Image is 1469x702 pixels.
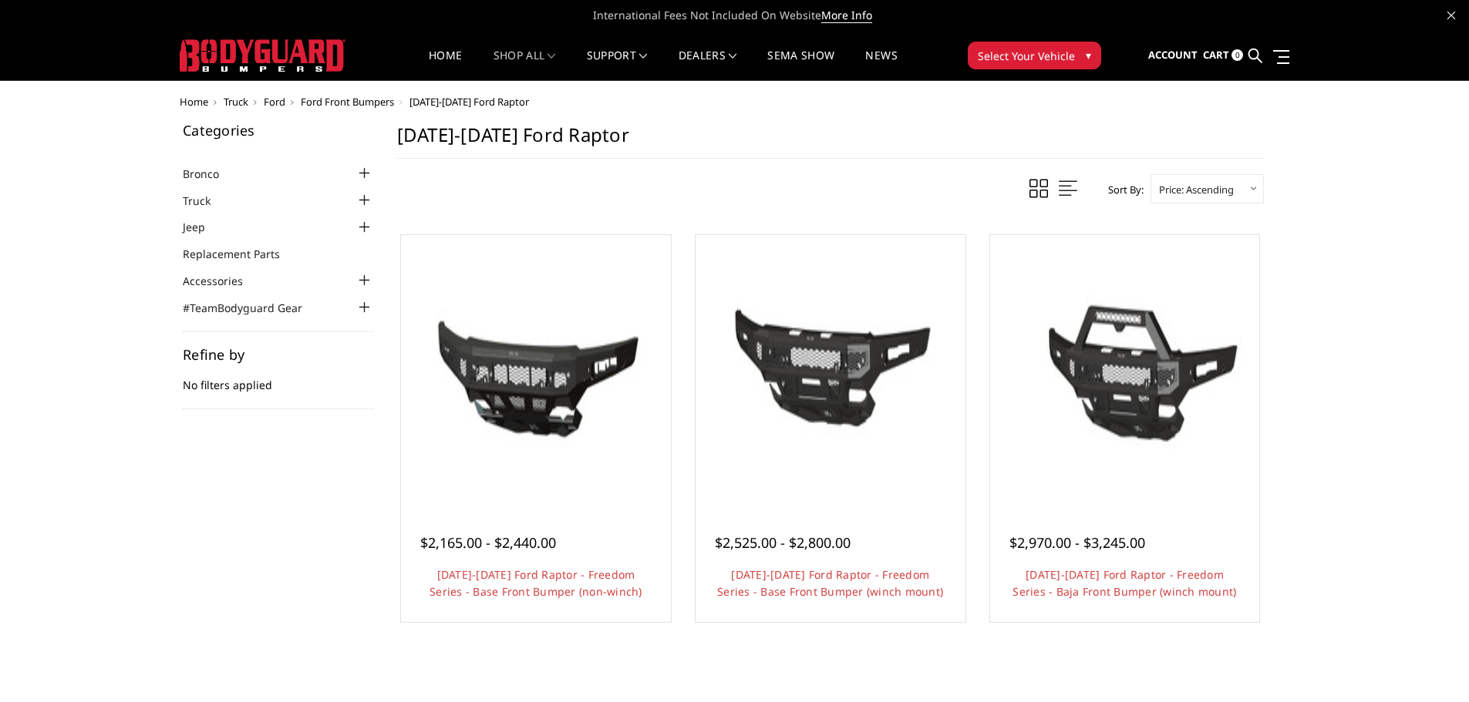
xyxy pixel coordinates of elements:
[183,193,230,209] a: Truck
[183,166,238,182] a: Bronco
[1203,48,1229,62] span: Cart
[264,95,285,109] a: Ford
[865,50,897,80] a: News
[968,42,1101,69] button: Select Your Vehicle
[821,8,872,23] a: More Info
[1203,35,1243,76] a: Cart 0
[587,50,648,80] a: Support
[420,533,556,552] span: $2,165.00 - $2,440.00
[183,273,262,289] a: Accessories
[224,95,248,109] a: Truck
[994,239,1256,501] a: 2021-2025 Ford Raptor - Freedom Series - Baja Front Bumper (winch mount) 2021-2025 Ford Raptor - ...
[767,50,834,80] a: SEMA Show
[183,348,374,409] div: No filters applied
[183,300,322,316] a: #TeamBodyguard Gear
[409,95,529,109] span: [DATE]-[DATE] Ford Raptor
[183,123,374,137] h5: Categories
[405,239,667,501] a: 2021-2025 Ford Raptor - Freedom Series - Base Front Bumper (non-winch) 2021-2025 Ford Raptor - Fr...
[183,246,299,262] a: Replacement Parts
[1148,48,1198,62] span: Account
[397,123,1264,159] h1: [DATE]-[DATE] Ford Raptor
[180,95,208,109] a: Home
[183,348,374,361] h5: Refine by
[1009,533,1145,552] span: $2,970.00 - $3,245.00
[1086,47,1091,63] span: ▾
[180,39,345,72] img: BODYGUARD BUMPERS
[679,50,737,80] a: Dealers
[978,48,1075,64] span: Select Your Vehicle
[429,50,462,80] a: Home
[430,567,642,599] a: [DATE]-[DATE] Ford Raptor - Freedom Series - Base Front Bumper (non-winch)
[699,239,962,501] img: 2021-2025 Ford Raptor - Freedom Series - Base Front Bumper (winch mount)
[715,533,851,552] span: $2,525.00 - $2,800.00
[1148,35,1198,76] a: Account
[1100,178,1144,201] label: Sort By:
[183,219,224,235] a: Jeep
[1012,567,1236,599] a: [DATE]-[DATE] Ford Raptor - Freedom Series - Baja Front Bumper (winch mount)
[717,567,943,599] a: [DATE]-[DATE] Ford Raptor - Freedom Series - Base Front Bumper (winch mount)
[494,50,556,80] a: shop all
[301,95,394,109] a: Ford Front Bumpers
[1231,49,1243,61] span: 0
